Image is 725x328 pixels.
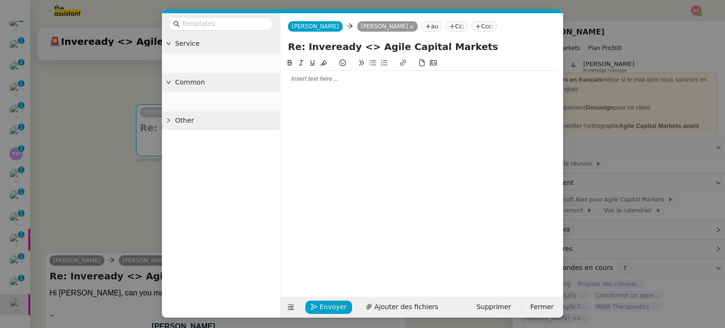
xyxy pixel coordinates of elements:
[288,40,556,54] input: Subject
[162,34,280,53] div: Service
[471,301,516,314] button: Supprimer
[476,302,511,312] span: Supprimer
[422,21,442,32] nz-tag: au
[162,73,280,92] div: Common
[357,21,418,32] nz-tag: [PERSON_NAME]
[162,111,280,130] div: Other
[360,301,444,314] button: Ajouter des fichiers
[175,115,276,126] span: Other
[374,302,438,312] span: Ajouter des fichiers
[525,301,559,314] button: Fermer
[292,23,339,30] span: [PERSON_NAME]
[175,38,276,49] span: Service
[182,18,267,29] input: Templates
[305,301,352,314] button: Envoyer
[320,302,346,312] span: Envoyer
[531,302,554,312] span: Fermer
[472,21,497,32] nz-tag: Ccc:
[446,21,468,32] nz-tag: Cc:
[175,77,276,88] span: Common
